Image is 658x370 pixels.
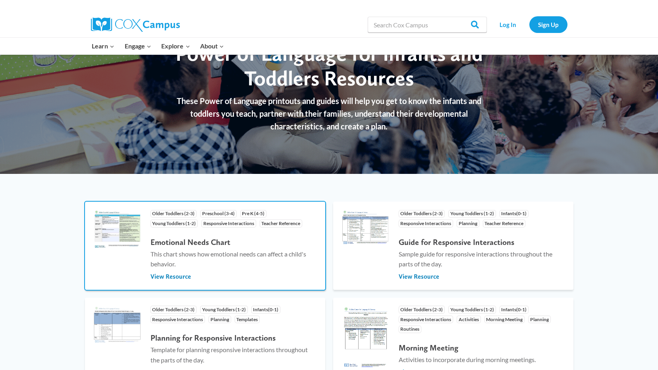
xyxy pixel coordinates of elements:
[368,17,487,33] input: Search Cox Campus
[151,306,197,313] span: Older Toddlers (2-3)
[151,316,205,323] span: Responsive Interactions
[176,41,483,91] span: Power of Language for Infants and Toddlers Resources
[500,306,529,313] span: Infants(0-1)
[399,272,439,281] span: View Resource
[208,316,231,323] span: Planning
[168,94,490,133] p: These Power of Language printouts and guides will help you get to know the infants and toddlers y...
[457,220,479,227] span: Planning
[240,210,267,218] span: Pre K (4-5)
[491,16,567,33] nav: Secondary Navigation
[156,38,195,54] button: Child menu of Explore
[529,16,567,33] a: Sign Up
[201,220,256,227] span: Responsive Interactions
[399,210,445,218] span: Older Toddlers (2-3)
[151,272,191,281] span: View Resource
[448,306,496,313] span: Young Toddlers (1-2)
[457,316,481,323] span: Activities
[120,38,156,54] button: Child menu of Engage
[341,210,391,247] img: Responsive-Interactions-f46bbc8c-c33c-4914-b82d-a1a104c96554.png
[483,220,526,227] span: Teacher Reference
[484,316,525,323] span: Morning Meeting
[87,38,120,54] button: Child menu of Learn
[528,316,551,323] span: Planning
[260,220,303,227] span: Teacher Reference
[341,306,391,369] img: Screen-Shot-Morning-Meeting-4287099f-8f55-4f23-95cf-e2defab61a9d-d1d0b0f6-7037-467f-a9f3-9834f2f4...
[500,210,529,218] span: Infants(0-1)
[93,210,143,248] img: Emotional-Needs-Chart-4ddaa702-d044-48bf-a065-5f9b5e8c4f3b.jpg
[151,345,317,365] p: Template for planning responsive interactions throughout the parts of the day.
[399,355,565,365] p: Activities to incorporate during morning meetings.
[151,210,197,218] span: Older Toddlers (2-3)
[151,237,317,247] h4: Emotional Needs Chart
[151,249,317,269] p: This chart shows how emotional needs can affect a child's behavior.
[448,210,496,218] span: Young Toddlers (1-2)
[91,17,180,32] img: Cox Campus
[491,16,525,33] a: Log In
[85,202,325,290] a: Older Toddlers (2-3) Preschool (3-4) Pre K (4-5) Young Toddlers (1-2) Responsive Interactions Tea...
[87,38,229,54] nav: Primary Navigation
[151,220,198,227] span: Young Toddlers (1-2)
[399,220,453,227] span: Responsive Interactions
[399,343,565,353] h4: Morning Meeting
[200,210,237,218] span: Preschool (3-4)
[399,326,422,333] span: Routines
[399,249,565,269] p: Sample guide for responsive interactions throughout the parts of the day.
[151,333,317,343] h4: Planning for Responsive Interactions
[200,306,248,313] span: Young Toddlers (1-2)
[93,306,143,344] img: Screen-Shot-Planning-for-Responsive-Interactions-ab5f97e9-f810-4a58-a8ac-2b0237b57185-9f6b2414-42...
[399,316,453,323] span: Responsive Interactions
[251,306,281,313] span: Infants(0-1)
[399,237,565,247] h4: Guide for Responsive Interactions
[399,306,445,313] span: Older Toddlers (2-3)
[195,38,229,54] button: Child menu of About
[235,316,260,323] span: Templates
[333,202,573,290] a: Older Toddlers (2-3) Young Toddlers (1-2) Infants(0-1) Responsive Interactions Planning Teacher R...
